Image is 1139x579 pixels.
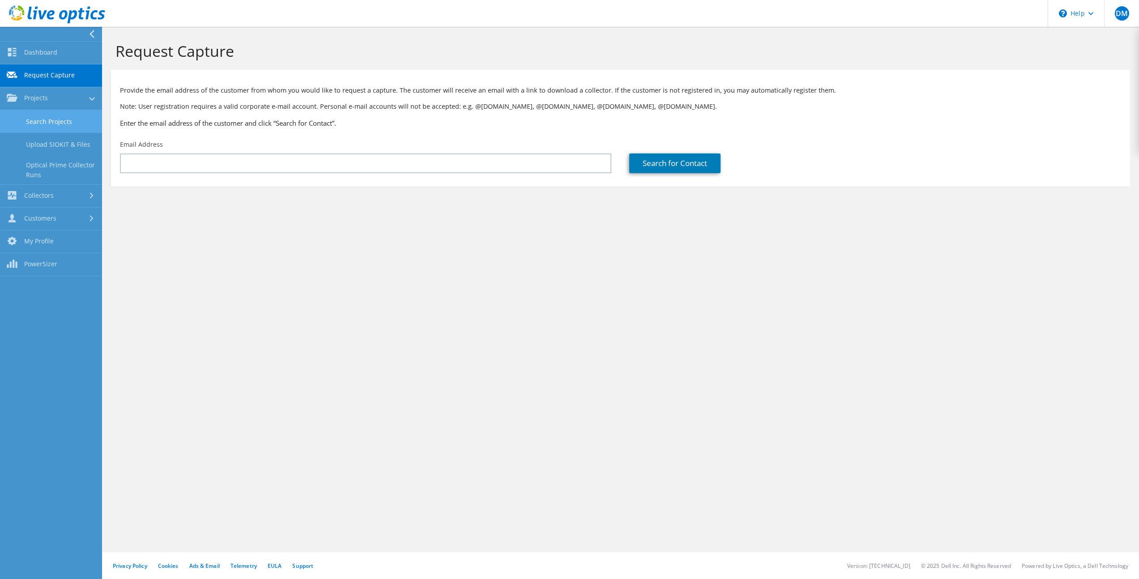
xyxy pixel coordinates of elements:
span: DM [1115,6,1129,21]
a: Support [292,562,313,570]
p: Provide the email address of the customer from whom you would like to request a capture. The cust... [120,85,1121,95]
h1: Request Capture [115,42,1121,60]
li: Powered by Live Optics, a Dell Technology [1022,562,1128,570]
a: Search for Contact [629,153,721,173]
a: Cookies [158,562,179,570]
h3: Enter the email address of the customer and click “Search for Contact”. [120,118,1121,128]
li: Version: [TECHNICAL_ID] [847,562,910,570]
a: Privacy Policy [113,562,147,570]
a: Ads & Email [189,562,220,570]
a: Telemetry [230,562,257,570]
svg: \n [1059,9,1067,17]
label: Email Address [120,140,163,149]
a: EULA [268,562,282,570]
p: Note: User registration requires a valid corporate e-mail account. Personal e-mail accounts will ... [120,102,1121,111]
li: © 2025 Dell Inc. All Rights Reserved [921,562,1011,570]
